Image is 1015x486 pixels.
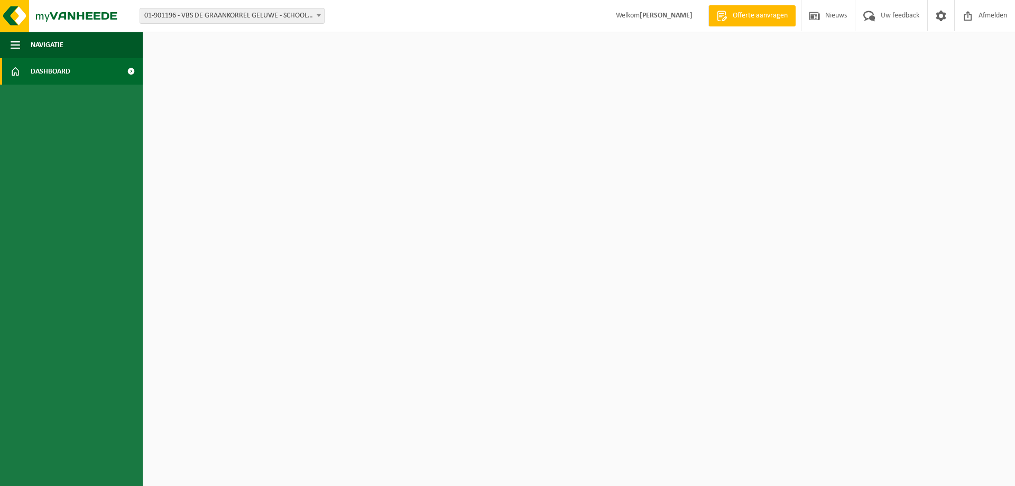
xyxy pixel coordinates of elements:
a: Offerte aanvragen [708,5,796,26]
span: 01-901196 - VBS DE GRAANKORREL GELUWE - SCHOOLSTRAAT - GELUWE [140,8,324,23]
span: Dashboard [31,58,70,85]
strong: [PERSON_NAME] [640,12,693,20]
span: 01-901196 - VBS DE GRAANKORREL GELUWE - SCHOOLSTRAAT - GELUWE [140,8,325,24]
span: Navigatie [31,32,63,58]
span: Offerte aanvragen [730,11,790,21]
